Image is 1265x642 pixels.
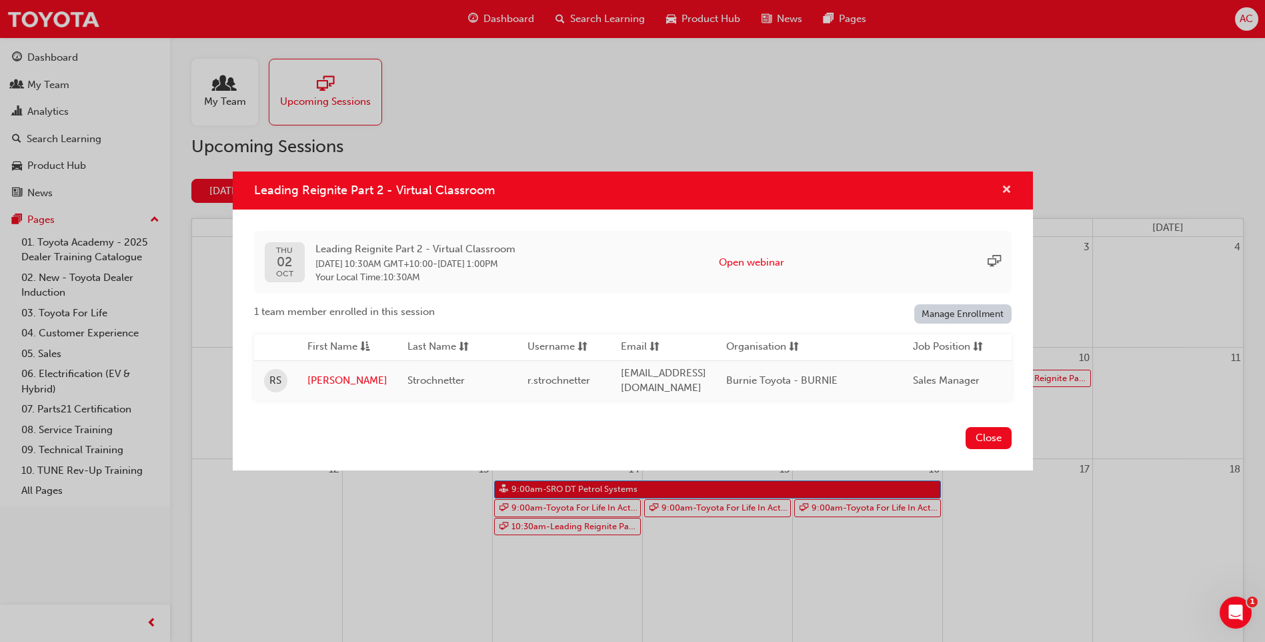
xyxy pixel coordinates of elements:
span: sorting-icon [973,339,983,356]
span: 1 [1247,597,1258,607]
span: Leading Reignite Part 2 - Virtual Classroom [254,183,495,198]
span: 02 Oct 2025 1:00PM [437,258,498,270]
span: [EMAIL_ADDRESS][DOMAIN_NAME] [621,367,706,394]
button: Close [966,427,1012,449]
span: asc-icon [360,339,370,356]
span: sessionType_ONLINE_URL-icon [988,255,1001,270]
span: Your Local Time : 10:30AM [315,272,515,284]
span: Strochnetter [407,374,465,386]
span: RS [269,373,281,388]
div: - [315,242,515,284]
iframe: Intercom live chat [1220,597,1252,629]
button: Organisationsorting-icon [726,339,800,356]
button: Job Positionsorting-icon [913,339,986,356]
button: First Nameasc-icon [307,339,381,356]
span: r.strochnetter [527,374,590,386]
span: sorting-icon [459,339,469,356]
span: Email [621,339,647,356]
button: cross-icon [1002,182,1012,199]
span: First Name [307,339,357,356]
span: Username [527,339,575,356]
button: Last Namesorting-icon [407,339,481,356]
span: Last Name [407,339,456,356]
div: Leading Reignite Part 2 - Virtual Classroom [233,172,1033,470]
span: Burnie Toyota - BURNIE [726,374,838,386]
span: 02 Oct 2025 10:30AM GMT+10:00 [315,258,433,270]
span: Job Position [913,339,970,356]
button: Emailsorting-icon [621,339,694,356]
button: Open webinar [719,255,784,270]
span: cross-icon [1002,185,1012,197]
span: THU [276,246,293,255]
span: Sales Manager [913,374,980,386]
a: [PERSON_NAME] [307,373,387,388]
span: Organisation [726,339,786,356]
span: 1 team member enrolled in this session [254,304,435,320]
span: sorting-icon [577,339,587,356]
a: Manage Enrollment [914,304,1012,324]
span: 02 [276,255,293,269]
button: Usernamesorting-icon [527,339,601,356]
span: sorting-icon [789,339,799,356]
span: Leading Reignite Part 2 - Virtual Classroom [315,242,515,257]
span: OCT [276,270,293,278]
span: sorting-icon [650,339,660,356]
